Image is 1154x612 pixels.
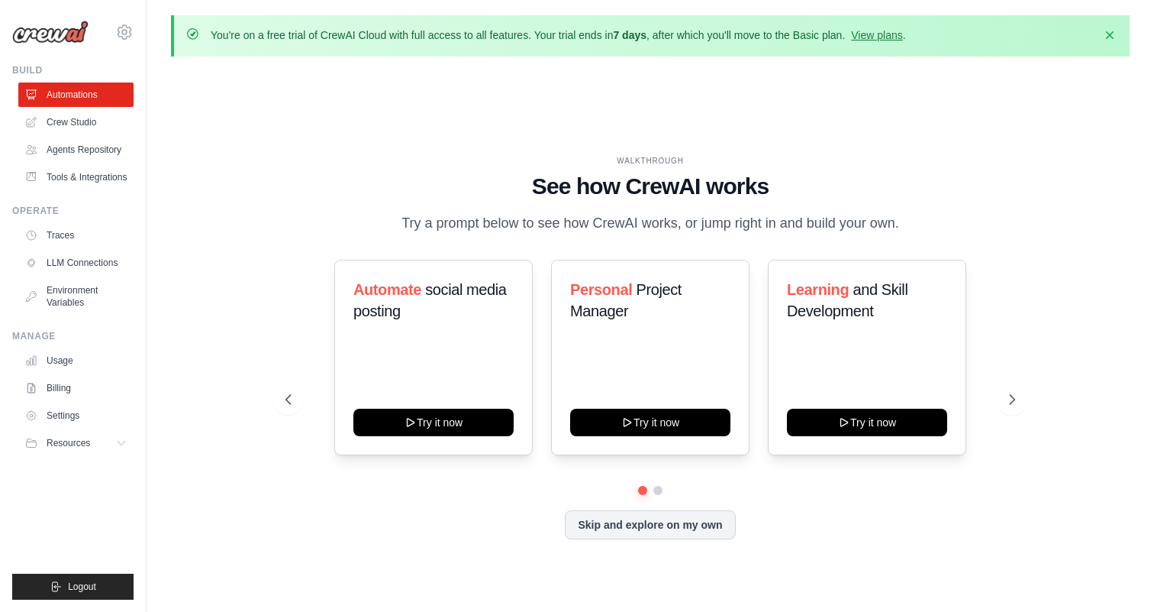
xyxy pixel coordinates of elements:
[18,431,134,455] button: Resources
[394,212,907,235] p: Try a prompt below to see how CrewAI works, or jump right in and build your own.
[570,409,730,436] button: Try it now
[18,376,134,400] a: Billing
[570,281,682,319] span: Project Manager
[787,281,849,298] span: Learning
[787,409,947,436] button: Try it now
[18,138,134,162] a: Agents Repository
[18,348,134,373] a: Usage
[18,223,134,248] a: Traces
[353,281,507,319] span: social media posting
[565,510,735,539] button: Skip and explore on my own
[47,437,90,449] span: Resources
[12,64,134,76] div: Build
[12,21,89,44] img: Logo
[68,581,96,593] span: Logout
[18,83,134,107] a: Automations
[18,165,134,189] a: Tools & Integrations
[12,330,134,342] div: Manage
[613,29,646,41] strong: 7 days
[211,28,906,43] p: You're on a free trial of CrewAI Cloud with full access to all features. Your trial ends in , aft...
[851,29,902,41] a: View plans
[787,281,907,319] span: and Skill Development
[353,281,421,298] span: Automate
[18,251,134,275] a: LLM Connections
[12,205,134,217] div: Operate
[18,278,134,315] a: Environment Variables
[12,574,134,600] button: Logout
[1078,539,1154,612] iframe: Chat Widget
[570,281,632,298] span: Personal
[353,409,514,436] button: Try it now
[285,173,1016,200] h1: See how CrewAI works
[18,403,134,428] a: Settings
[285,155,1016,167] div: WALKTHROUGH
[18,110,134,134] a: Crew Studio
